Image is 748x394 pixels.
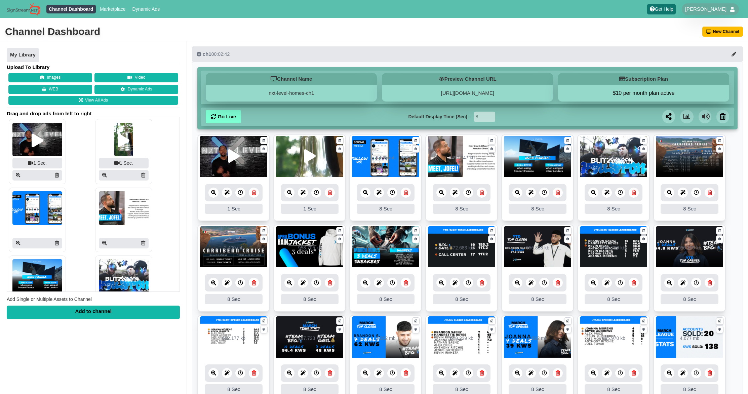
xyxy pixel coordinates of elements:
[602,335,625,342] div: 665.970 kb
[206,110,241,123] a: Go Live
[281,294,339,304] div: 8 Sec
[449,154,475,161] div: 1490.047 kb
[205,294,263,304] div: 8 Sec
[192,46,743,62] button: ch100:02:42
[200,136,267,178] img: Screenshot25020250429 53682 1334qwb
[450,335,473,342] div: 678.229 kb
[352,226,419,268] img: 2.265 mb
[558,73,729,85] h5: Subscription Plan
[680,154,699,161] div: 2.565 mb
[130,5,162,13] a: Dynamic Ads
[376,335,395,342] div: 2.262 mb
[99,158,149,168] div: 1 Sec.
[94,73,178,82] button: Video
[357,204,415,214] div: 8 Sec
[7,297,92,302] span: Add Single or Multiple Assets to Channel
[114,123,133,156] img: Screenshot25020250429 53682 176fi9n
[661,294,718,304] div: 8 Sec
[12,259,62,293] img: P250x250 image processing20250401 157810 1s9ylyo
[509,294,566,304] div: 8 Sec
[526,244,549,251] div: 656.838 kb
[504,316,571,358] img: 2.692 mb
[509,204,566,214] div: 8 Sec
[206,73,377,85] h5: Channel Name
[678,244,701,251] div: 956.109 kb
[474,112,495,122] input: Seconds
[580,136,647,178] img: 2.480 mb
[585,294,642,304] div: 8 Sec
[206,85,377,102] div: nxt-level-homes-ch1
[525,154,551,161] div: 1845.523 kb
[504,136,571,178] img: 1845.523 kb
[276,226,343,268] img: 958.705 kb
[276,136,343,178] img: Screenshot25020250429 53682 176fi9n
[352,316,419,358] img: 2.262 mb
[580,226,647,268] img: 681.719 kb
[580,316,647,358] img: 665.970 kb
[7,110,180,117] span: Drag and drop ads from left to right
[585,204,642,214] div: 8 Sec
[357,294,415,304] div: 8 Sec
[441,90,494,96] a: [URL][DOMAIN_NAME]
[656,226,723,268] img: 956.109 kb
[298,244,321,251] div: 958.705 kb
[433,294,490,304] div: 8 Sec
[656,316,723,358] img: 4.677 mb
[203,51,211,57] span: ch1
[8,73,92,82] button: Images
[558,90,729,96] button: $10 per month plan active
[7,64,180,71] h4: Upload To Library
[99,259,149,293] img: P250x250 image processing20250401 157810 jyvwsr
[408,113,469,120] label: Default Display Time (Sec):
[7,3,40,16] img: Sign Stream.NET
[382,73,553,85] h5: Preview Channel URL
[5,25,100,38] div: Channel Dashboard
[428,136,495,178] img: 1490.047 kb
[656,136,723,178] img: 2.565 mb
[200,316,267,358] img: 662.177 kb
[8,85,92,94] button: WEB
[7,48,39,62] a: My Library
[376,244,395,251] div: 2.265 mb
[8,96,178,105] a: View All Ads
[97,5,128,13] a: Marketplace
[604,154,623,161] div: 2.480 mb
[276,316,343,358] img: 197.723 kb
[647,4,676,14] a: Get Help
[428,316,495,358] img: 678.229 kb
[12,123,62,156] img: Screenshot25020250429 53682 1334qwb
[602,244,625,251] div: 681.719 kb
[298,335,321,342] div: 197.723 kb
[94,85,178,94] a: Dynamic Ads
[661,204,718,214] div: 8 Sec
[702,27,743,37] button: New Channel
[99,191,149,225] img: P250x250 image processing20250401 157810 cob5sq
[685,6,726,12] span: [PERSON_NAME]
[222,335,245,342] div: 662.177 kb
[205,204,263,214] div: 1 Sec
[352,136,419,178] img: 2.569 mb
[12,191,62,225] img: P250x250 image processing20250401 157810 ujwu08
[7,306,180,319] div: Add to channel
[281,204,339,214] div: 1 Sec
[450,244,473,251] div: 672.683 kb
[46,5,96,13] a: Channel Dashboard
[433,204,490,214] div: 8 Sec
[197,51,230,57] div: 00:02:42
[12,158,62,168] div: 1 Sec.
[680,335,699,342] div: 4.677 mb
[504,226,571,268] img: 656.838 kb
[200,226,267,268] img: 2.400 mb
[428,226,495,268] img: 672.683 kb
[224,244,243,251] div: 2.400 mb
[376,154,395,161] div: 2.569 mb
[528,335,547,342] div: 2.692 mb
